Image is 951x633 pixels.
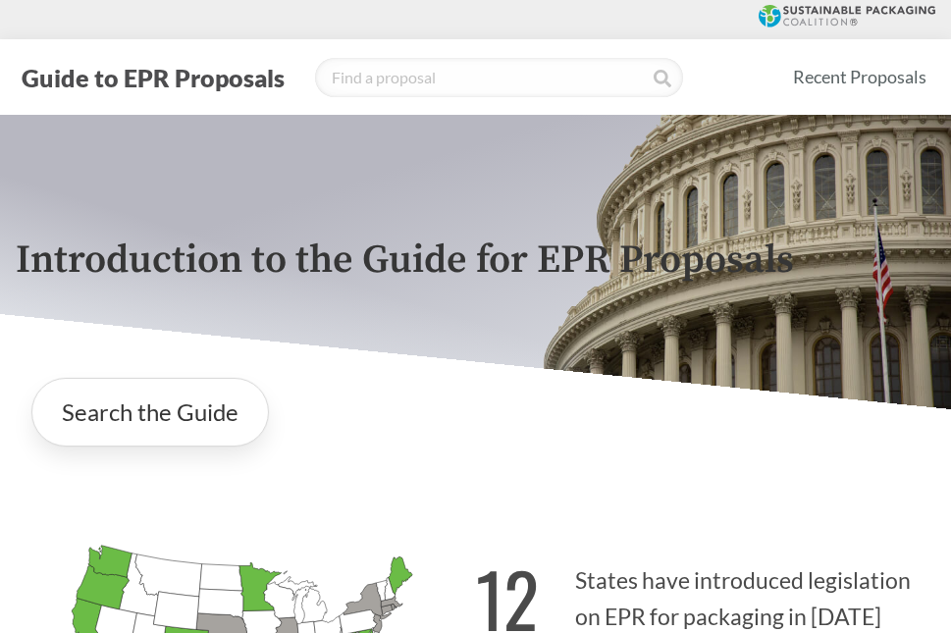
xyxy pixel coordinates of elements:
input: Find a proposal [315,58,683,97]
a: Search the Guide [31,378,269,447]
a: Recent Proposals [784,55,935,99]
button: Guide to EPR Proposals [16,62,291,93]
p: Introduction to the Guide for EPR Proposals [16,238,935,283]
